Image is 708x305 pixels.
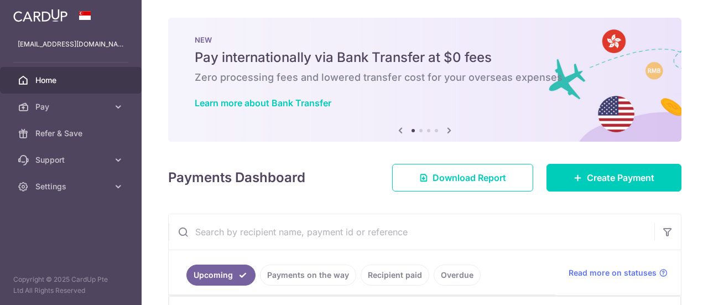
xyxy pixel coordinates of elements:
[434,265,481,286] a: Overdue
[546,164,681,192] a: Create Payment
[18,39,124,50] p: [EMAIL_ADDRESS][DOMAIN_NAME]
[35,154,108,166] span: Support
[35,181,108,192] span: Settings
[260,265,356,286] a: Payments on the way
[392,164,533,192] a: Download Report
[195,97,331,108] a: Learn more about Bank Transfer
[569,267,657,278] span: Read more on statuses
[195,71,655,84] h6: Zero processing fees and lowered transfer cost for your overseas expenses
[13,9,67,22] img: CardUp
[569,267,668,278] a: Read more on statuses
[195,49,655,66] h5: Pay internationally via Bank Transfer at $0 fees
[168,18,681,142] img: Bank transfer banner
[35,128,108,139] span: Refer & Save
[169,214,654,250] input: Search by recipient name, payment id or reference
[35,101,108,112] span: Pay
[361,265,429,286] a: Recipient paid
[168,168,305,188] h4: Payments Dashboard
[433,171,506,184] span: Download Report
[195,35,655,44] p: NEW
[35,75,108,86] span: Home
[186,265,256,286] a: Upcoming
[587,171,654,184] span: Create Payment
